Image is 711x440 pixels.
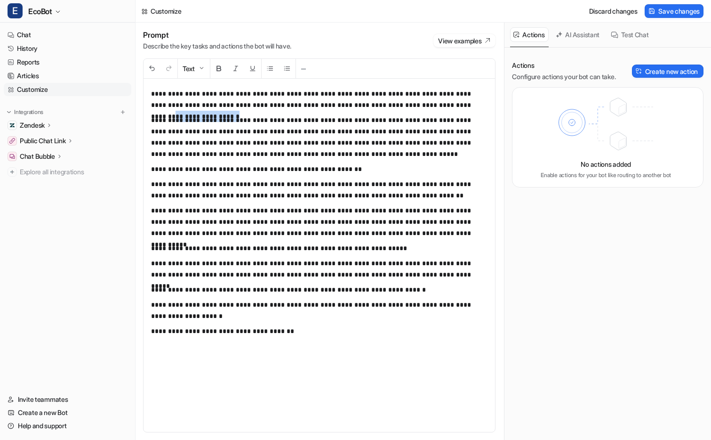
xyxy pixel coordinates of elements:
p: Actions [512,61,615,70]
button: Discard changes [585,4,641,18]
span: EcoBot [28,5,52,18]
h1: Prompt [143,30,291,40]
button: Undo [144,59,160,78]
img: Bold [215,65,223,72]
a: Invite teammates [4,393,131,406]
button: Create new action [632,65,703,78]
img: Underline [249,65,256,72]
img: Dropdown Down Arrow [198,65,205,72]
a: Customize [4,83,131,96]
img: Zendesk [9,122,15,128]
img: Italic [232,65,240,72]
div: Customize [151,6,181,16]
button: Save changes [645,4,703,18]
img: expand menu [6,109,12,115]
a: Chat [4,28,131,41]
p: Integrations [14,108,43,116]
p: Chat Bubble [20,152,55,161]
button: Integrations [4,107,46,117]
button: Text [178,59,210,78]
img: explore all integrations [8,167,17,177]
img: Ordered List [283,65,291,72]
button: ─ [296,59,311,78]
img: Undo [148,65,156,72]
a: History [4,42,131,55]
span: Explore all integrations [20,164,128,179]
button: Ordered List [279,59,296,78]
button: Redo [160,59,177,78]
p: Enable actions for your bot like routing to another bot [541,171,671,179]
button: Unordered List [262,59,279,78]
img: menu_add.svg [120,109,126,115]
button: Test Chat [607,27,653,42]
button: AI Assistant [552,27,604,42]
a: Explore all integrations [4,165,131,179]
p: Describe the key tasks and actions the bot will have. [143,41,291,51]
span: Save changes [658,6,700,16]
img: Create action [636,68,642,74]
a: Articles [4,69,131,82]
button: Italic [227,59,244,78]
img: Unordered List [266,65,274,72]
button: Actions [510,27,549,42]
img: Public Chat Link [9,138,15,144]
p: No actions added [581,159,631,169]
img: Redo [165,65,173,72]
p: Zendesk [20,121,45,130]
p: Configure actions your bot can take. [512,72,615,81]
a: Create a new Bot [4,406,131,419]
button: View examples [433,34,495,47]
a: Help and support [4,419,131,432]
button: Bold [210,59,227,78]
a: Reports [4,56,131,69]
span: E [8,3,23,18]
img: Chat Bubble [9,154,15,159]
p: Public Chat Link [20,136,66,146]
button: Underline [244,59,261,78]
